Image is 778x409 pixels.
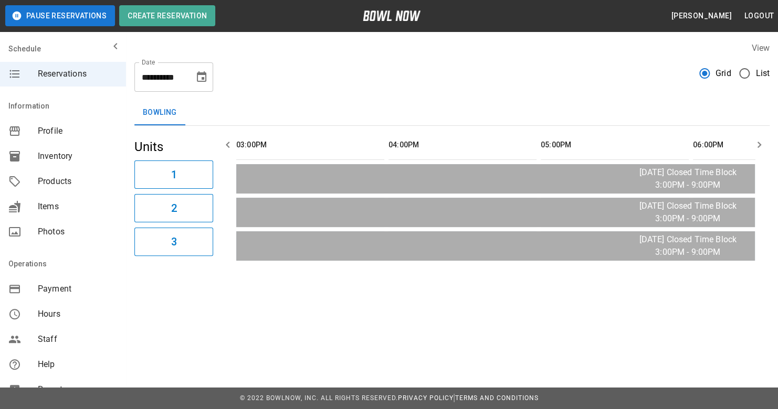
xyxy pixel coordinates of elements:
[134,138,213,155] h5: Units
[191,67,212,88] button: Choose date, selected date is Oct 13, 2025
[38,68,118,80] span: Reservations
[38,358,118,371] span: Help
[171,200,176,217] h6: 2
[38,308,118,320] span: Hours
[5,5,115,26] button: Pause Reservations
[397,394,453,402] a: Privacy Policy
[740,6,778,26] button: Logout
[38,175,118,188] span: Products
[541,130,689,160] th: 05:00PM
[388,130,537,160] th: 04:00PM
[755,67,770,80] span: List
[239,394,397,402] span: © 2022 BowlNow, Inc. All Rights Reserved.
[667,6,735,26] button: [PERSON_NAME]
[119,5,215,26] button: Create Reservation
[38,383,118,396] span: Reports
[38,283,118,295] span: Payment
[134,228,213,256] button: 3
[236,130,384,160] th: 03:00PM
[38,200,118,213] span: Items
[751,43,770,53] label: View
[38,225,118,238] span: Photos
[134,194,213,222] button: 2
[363,10,420,21] img: logo
[171,233,176,250] h6: 3
[134,100,185,125] button: Bowling
[455,394,539,402] a: Terms and Conditions
[38,150,118,163] span: Inventory
[38,125,118,137] span: Profile
[134,100,770,125] div: inventory tabs
[171,166,176,183] h6: 1
[716,67,731,80] span: Grid
[38,333,118,346] span: Staff
[134,160,213,189] button: 1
